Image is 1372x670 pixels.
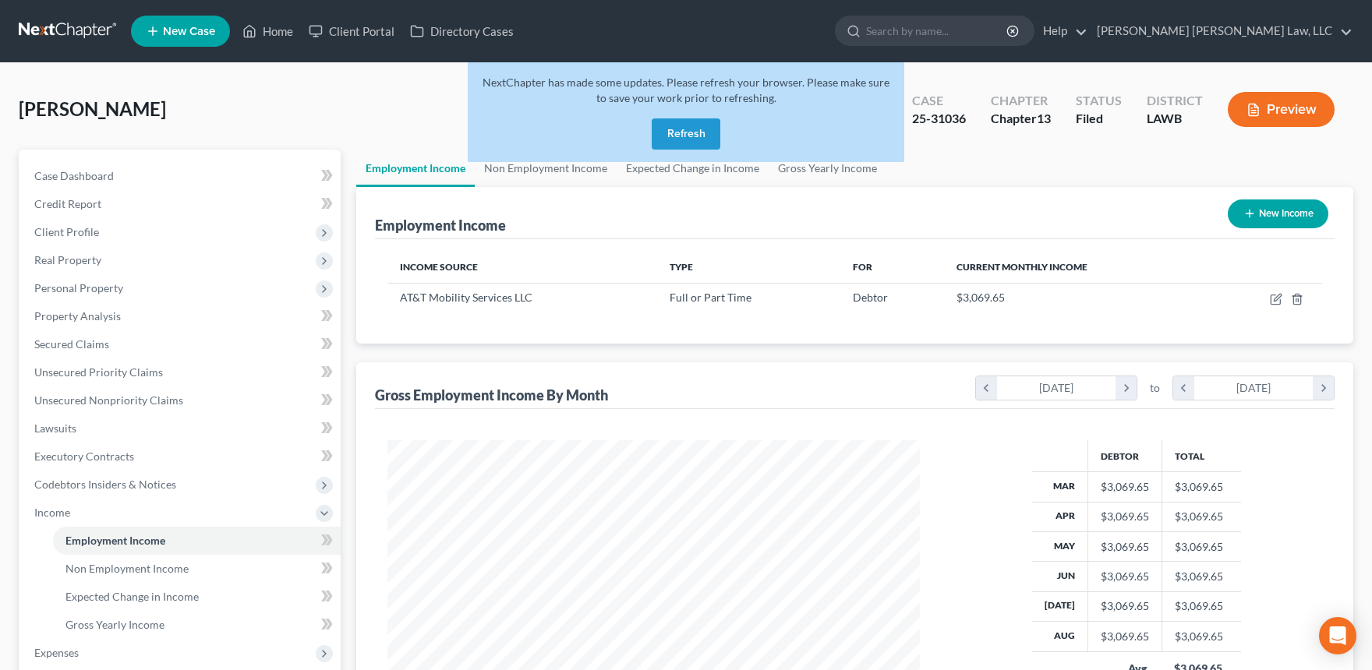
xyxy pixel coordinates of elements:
[34,506,70,519] span: Income
[53,527,341,555] a: Employment Income
[22,302,341,330] a: Property Analysis
[1228,199,1328,228] button: New Income
[34,337,109,351] span: Secured Claims
[866,16,1009,45] input: Search by name...
[1313,376,1334,400] i: chevron_right
[235,17,301,45] a: Home
[65,562,189,575] span: Non Employment Income
[1101,569,1149,584] div: $3,069.65
[1032,591,1088,621] th: [DATE]
[976,376,997,400] i: chevron_left
[22,330,341,358] a: Secured Claims
[301,17,402,45] a: Client Portal
[1076,110,1122,128] div: Filed
[402,17,522,45] a: Directory Cases
[670,261,693,273] span: Type
[1147,110,1203,128] div: LAWB
[400,291,532,304] span: AT&T Mobility Services LLC
[957,291,1005,304] span: $3,069.65
[1101,509,1149,524] div: $3,069.65
[1101,629,1149,644] div: $3,069.65
[65,618,164,631] span: Gross Yearly Income
[1089,17,1353,45] a: [PERSON_NAME] [PERSON_NAME] Law, LLC
[34,309,121,323] span: Property Analysis
[22,443,341,471] a: Executory Contracts
[1037,111,1051,125] span: 13
[1150,380,1160,396] span: to
[997,376,1116,400] div: [DATE]
[19,97,166,120] span: [PERSON_NAME]
[1162,622,1241,651] td: $3,069.65
[1162,502,1241,531] td: $3,069.65
[1101,479,1149,495] div: $3,069.65
[957,261,1087,273] span: Current Monthly Income
[1032,472,1088,502] th: Mar
[1035,17,1087,45] a: Help
[34,646,79,659] span: Expenses
[912,110,966,128] div: 25-31036
[1032,531,1088,561] th: May
[34,169,114,182] span: Case Dashboard
[34,421,76,435] span: Lawsuits
[1101,598,1149,614] div: $3,069.65
[1162,562,1241,591] td: $3,069.65
[34,253,101,266] span: Real Property
[65,534,165,547] span: Employment Income
[53,611,341,639] a: Gross Yearly Income
[1076,92,1122,110] div: Status
[1319,617,1356,654] div: Open Intercom Messenger
[1162,591,1241,621] td: $3,069.65
[652,118,720,150] button: Refresh
[34,478,176,491] span: Codebtors Insiders & Notices
[1228,92,1335,127] button: Preview
[1162,531,1241,561] td: $3,069.65
[22,162,341,190] a: Case Dashboard
[34,197,101,210] span: Credit Report
[34,393,183,407] span: Unsecured Nonpriority Claims
[1162,440,1241,471] th: Total
[1162,472,1241,502] td: $3,069.65
[400,261,478,273] span: Income Source
[1101,539,1149,555] div: $3,069.65
[991,110,1051,128] div: Chapter
[34,365,163,379] span: Unsecured Priority Claims
[22,414,341,443] a: Lawsuits
[22,386,341,414] a: Unsecured Nonpriority Claims
[1173,376,1194,400] i: chevron_left
[853,291,888,304] span: Debtor
[65,590,199,603] span: Expected Change in Income
[163,26,215,37] span: New Case
[22,190,341,218] a: Credit Report
[670,291,751,304] span: Full or Part Time
[1116,376,1137,400] i: chevron_right
[853,261,872,273] span: For
[53,555,341,583] a: Non Employment Income
[1194,376,1314,400] div: [DATE]
[22,358,341,386] a: Unsecured Priority Claims
[1032,502,1088,531] th: Apr
[483,76,889,104] span: NextChapter has made some updates. Please refresh your browser. Please make sure to save your wor...
[34,225,99,238] span: Client Profile
[34,450,134,463] span: Executory Contracts
[1032,562,1088,591] th: Jun
[53,583,341,611] a: Expected Change in Income
[1087,440,1162,471] th: Debtor
[34,281,123,294] span: Personal Property
[375,216,506,235] div: Employment Income
[1147,92,1203,110] div: District
[375,386,608,404] div: Gross Employment Income By Month
[912,92,966,110] div: Case
[356,150,475,187] a: Employment Income
[991,92,1051,110] div: Chapter
[1032,622,1088,651] th: Aug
